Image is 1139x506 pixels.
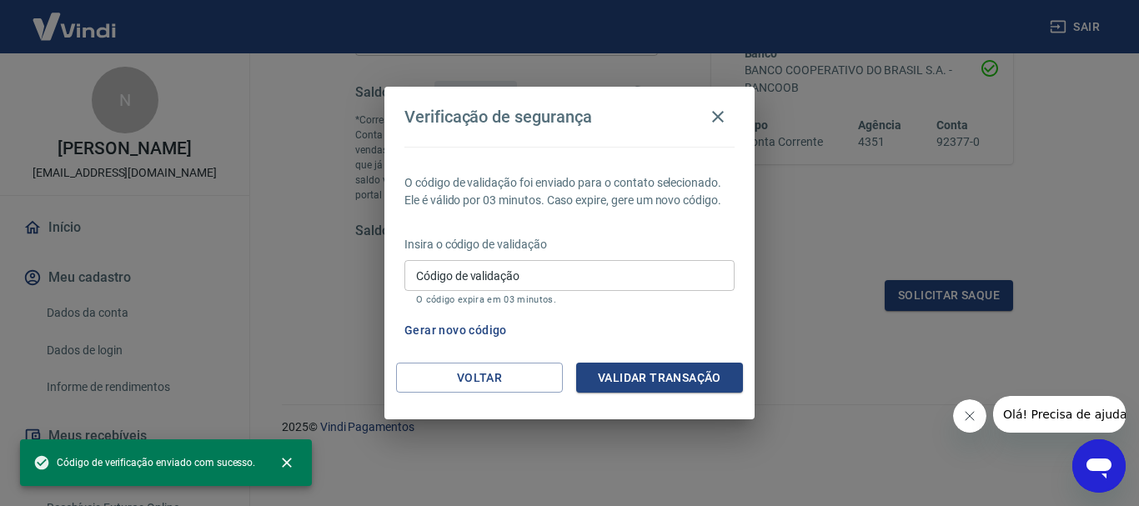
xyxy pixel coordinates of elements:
[33,454,255,471] span: Código de verificação enviado com sucesso.
[10,12,140,25] span: Olá! Precisa de ajuda?
[398,315,514,346] button: Gerar novo código
[404,236,735,253] p: Insira o código de validação
[268,444,305,481] button: close
[1072,439,1126,493] iframe: Botão para abrir a janela de mensagens
[404,107,592,127] h4: Verificação de segurança
[576,363,743,393] button: Validar transação
[416,294,723,305] p: O código expira em 03 minutos.
[396,363,563,393] button: Voltar
[404,174,735,209] p: O código de validação foi enviado para o contato selecionado. Ele é válido por 03 minutos. Caso e...
[953,399,986,433] iframe: Fechar mensagem
[993,396,1126,433] iframe: Mensagem da empresa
